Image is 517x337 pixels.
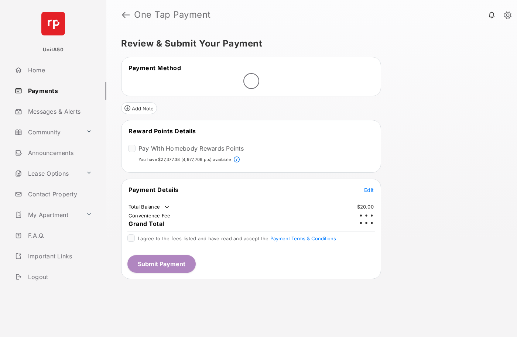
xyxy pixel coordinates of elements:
[12,247,95,265] a: Important Links
[129,186,179,193] span: Payment Details
[12,61,106,79] a: Home
[270,235,336,241] button: I agree to the fees listed and have read and accept the
[129,220,164,227] span: Grand Total
[12,144,106,162] a: Announcements
[364,186,374,193] button: Edit
[12,268,106,286] a: Logout
[43,46,64,54] p: UnitA50
[127,255,196,273] button: Submit Payment
[357,203,374,210] td: $20.00
[12,165,83,182] a: Lease Options
[12,123,83,141] a: Community
[129,64,181,72] span: Payment Method
[138,145,244,152] label: Pay With Homebody Rewards Points
[128,212,171,219] td: Convenience Fee
[12,185,106,203] a: Contact Property
[12,227,106,244] a: F.A.Q.
[41,12,65,35] img: svg+xml;base64,PHN2ZyB4bWxucz0iaHR0cDovL3d3dy53My5vcmcvMjAwMC9zdmciIHdpZHRoPSI2NCIgaGVpZ2h0PSI2NC...
[12,82,106,100] a: Payments
[121,39,496,48] h5: Review & Submit Your Payment
[12,103,106,120] a: Messages & Alerts
[138,157,231,163] p: You have $27,377.38 (4,977,706 pts) available
[128,203,171,211] td: Total Balance
[138,235,336,241] span: I agree to the fees listed and have read and accept the
[12,206,83,224] a: My Apartment
[129,127,196,135] span: Reward Points Details
[134,10,211,19] strong: One Tap Payment
[364,187,374,193] span: Edit
[121,102,157,114] button: Add Note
